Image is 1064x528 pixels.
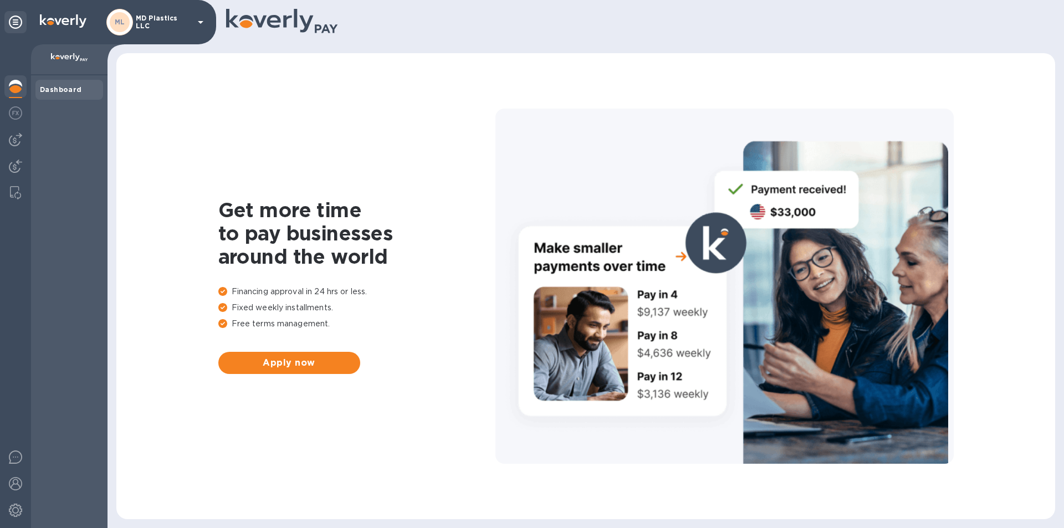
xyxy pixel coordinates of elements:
img: Logo [40,14,86,28]
h1: Get more time to pay businesses around the world [218,198,495,268]
p: Financing approval in 24 hrs or less. [218,286,495,298]
p: Fixed weekly installments. [218,302,495,314]
span: Apply now [227,356,351,370]
button: Apply now [218,352,360,374]
b: Dashboard [40,85,82,94]
p: Free terms management. [218,318,495,330]
p: MD Plastics LLC [136,14,191,30]
img: Foreign exchange [9,106,22,120]
div: Unpin categories [4,11,27,33]
b: ML [115,18,125,26]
